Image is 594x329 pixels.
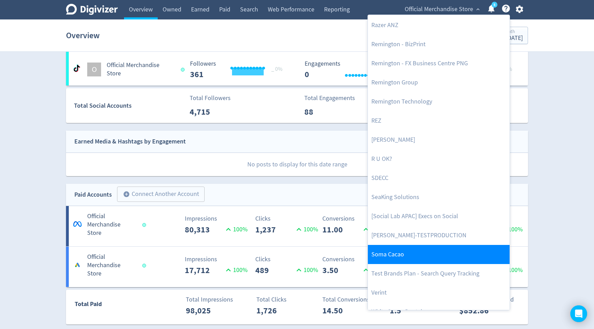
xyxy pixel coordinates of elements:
[368,16,510,35] a: Razer ANZ
[368,73,510,92] a: Remington Group
[368,226,510,245] a: [PERSON_NAME]-TESTPRODUCTION
[368,54,510,73] a: Remington - FX Business Centre PNG
[368,168,510,188] a: SDECC
[368,149,510,168] a: R U OK?
[368,188,510,207] a: SeaKing Solutions
[368,245,510,264] a: Soma Cacao
[368,264,510,283] a: Test Brands Plan - Search Query Tracking
[570,305,587,322] div: Open Intercom Messenger
[368,130,510,149] a: [PERSON_NAME]
[368,302,510,321] a: White Space Dental
[368,207,510,226] a: [Social Lab APAC] Execs on Social
[368,111,510,130] a: REZ
[368,283,510,302] a: Verint
[368,92,510,111] a: Remington Technology
[368,35,510,54] a: Remington - BizPrint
